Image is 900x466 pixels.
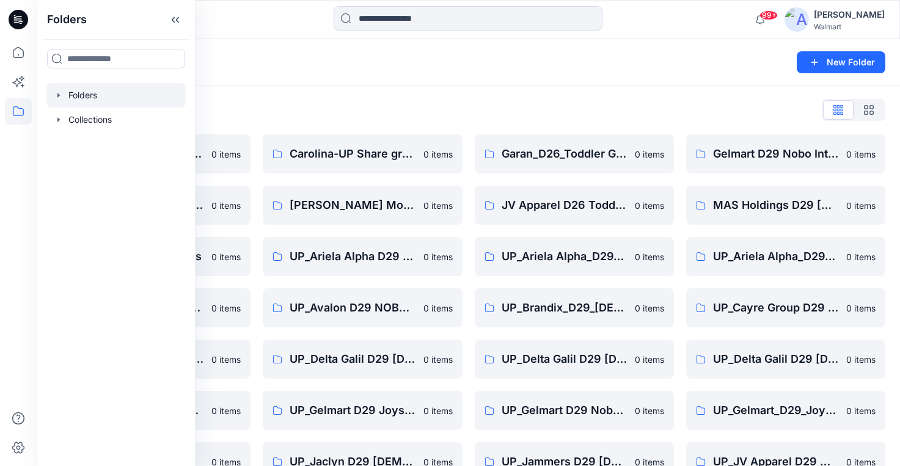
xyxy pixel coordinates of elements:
[759,10,778,20] span: 99+
[502,145,627,162] p: Garan_D26_Toddler Girl_Wonder_Nation
[635,404,664,417] p: 0 items
[211,302,241,315] p: 0 items
[846,302,876,315] p: 0 items
[814,22,885,31] div: Walmart
[635,199,664,212] p: 0 items
[211,404,241,417] p: 0 items
[635,148,664,161] p: 0 items
[263,237,462,276] a: UP_Ariela Alpha D29 Joyspun Daywear0 items
[686,340,885,379] a: UP_Delta Galil D29 [DEMOGRAPHIC_DATA] Sleep0 items
[263,134,462,173] a: Carolina-UP Share group0 items
[423,199,453,212] p: 0 items
[846,148,876,161] p: 0 items
[686,134,885,173] a: Gelmart D29 Nobo Intimates0 items
[211,353,241,366] p: 0 items
[635,353,664,366] p: 0 items
[713,299,839,316] p: UP_Cayre Group D29 [DEMOGRAPHIC_DATA] Sleep/Loungewear
[211,199,241,212] p: 0 items
[713,402,839,419] p: UP_Gelmart_D29_Joyspun Maternity
[290,299,415,316] p: UP_Avalon D29 NOBO Sleepwear
[423,250,453,263] p: 0 items
[686,391,885,430] a: UP_Gelmart_D29_Joyspun Maternity0 items
[290,248,415,265] p: UP_Ariela Alpha D29 Joyspun Daywear
[423,148,453,161] p: 0 items
[290,145,415,162] p: Carolina-UP Share group
[713,248,839,265] p: UP_Ariela Alpha_D29_[DEMOGRAPHIC_DATA] Intimates - Nobo
[475,134,674,173] a: Garan_D26_Toddler Girl_Wonder_Nation0 items
[502,299,627,316] p: UP_Brandix_D29_[DEMOGRAPHIC_DATA] Joyspun Intimates
[475,186,674,225] a: JV Apparel D26 Toddler Sleep0 items
[423,302,453,315] p: 0 items
[785,7,809,32] img: avatar
[502,402,627,419] p: UP_Gelmart D29 Nobo Intimates
[814,7,885,22] div: [PERSON_NAME]
[211,148,241,161] p: 0 items
[713,145,839,162] p: Gelmart D29 Nobo Intimates
[290,351,415,368] p: UP_Delta Galil D29 [DEMOGRAPHIC_DATA] Joyspun Intimates
[502,197,627,214] p: JV Apparel D26 Toddler Sleep
[475,340,674,379] a: UP_Delta Galil D29 [DEMOGRAPHIC_DATA] NOBO Intimates0 items
[263,186,462,225] a: [PERSON_NAME] Morris_D24_Boys & Girls License Seasonal0 items
[475,237,674,276] a: UP_Ariela Alpha_D29_[DEMOGRAPHIC_DATA] Intimates - Joyspun0 items
[686,186,885,225] a: MAS Holdings D29 [DEMOGRAPHIC_DATA] Intimates0 items
[502,248,627,265] p: UP_Ariela Alpha_D29_[DEMOGRAPHIC_DATA] Intimates - Joyspun
[797,51,885,73] button: New Folder
[635,302,664,315] p: 0 items
[263,391,462,430] a: UP_Gelmart D29 Joyspun Intimates0 items
[713,351,839,368] p: UP_Delta Galil D29 [DEMOGRAPHIC_DATA] Sleep
[635,250,664,263] p: 0 items
[846,250,876,263] p: 0 items
[686,288,885,327] a: UP_Cayre Group D29 [DEMOGRAPHIC_DATA] Sleep/Loungewear0 items
[846,404,876,417] p: 0 items
[713,197,839,214] p: MAS Holdings D29 [DEMOGRAPHIC_DATA] Intimates
[290,402,415,419] p: UP_Gelmart D29 Joyspun Intimates
[263,288,462,327] a: UP_Avalon D29 NOBO Sleepwear0 items
[846,199,876,212] p: 0 items
[475,288,674,327] a: UP_Brandix_D29_[DEMOGRAPHIC_DATA] Joyspun Intimates0 items
[423,404,453,417] p: 0 items
[290,197,415,214] p: [PERSON_NAME] Morris_D24_Boys & Girls License Seasonal
[846,353,876,366] p: 0 items
[686,237,885,276] a: UP_Ariela Alpha_D29_[DEMOGRAPHIC_DATA] Intimates - Nobo0 items
[475,391,674,430] a: UP_Gelmart D29 Nobo Intimates0 items
[211,250,241,263] p: 0 items
[423,353,453,366] p: 0 items
[502,351,627,368] p: UP_Delta Galil D29 [DEMOGRAPHIC_DATA] NOBO Intimates
[263,340,462,379] a: UP_Delta Galil D29 [DEMOGRAPHIC_DATA] Joyspun Intimates0 items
